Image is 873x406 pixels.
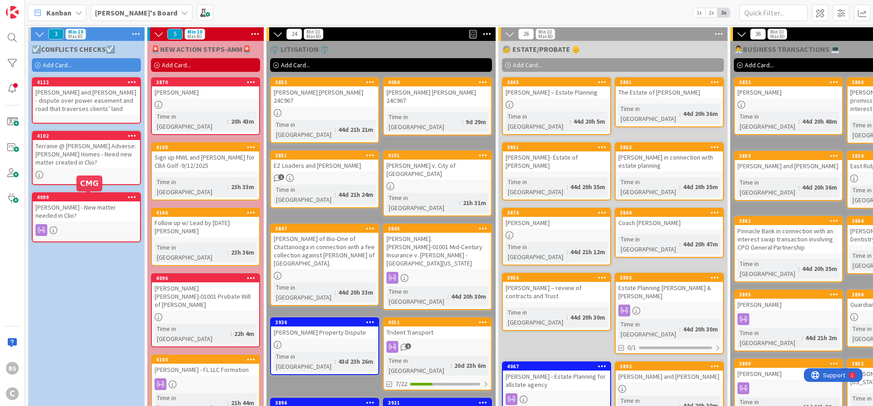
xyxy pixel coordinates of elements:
[503,371,610,391] div: [PERSON_NAME] - Estate Planning for allstate agency
[33,86,140,115] div: [PERSON_NAME] and [PERSON_NAME] - dispute over power easement and road that traverses clients’ land
[616,362,723,371] div: 3892
[802,333,803,343] span: :
[275,79,378,85] div: 3853
[229,182,256,192] div: 23h 33m
[616,151,723,171] div: [PERSON_NAME] in connection with estate planning
[739,79,842,85] div: 3833
[770,30,783,34] div: Min 10
[384,86,491,106] div: [PERSON_NAME] [PERSON_NAME] 24C967
[693,8,705,17] span: 1x
[33,193,140,221] div: 4099[PERSON_NAME] - New matter needed in Clio?
[384,225,491,233] div: 3845
[567,312,568,322] span: :
[384,318,491,338] div: 4011Trident Transport
[152,274,259,282] div: 4096
[738,111,798,131] div: Time in [GEOGRAPHIC_DATA]
[336,190,376,200] div: 44d 21h 24m
[396,379,407,389] span: 7/22
[384,78,491,106] div: 4080[PERSON_NAME] [PERSON_NAME] 24C967
[386,286,447,306] div: Time in [GEOGRAPHIC_DATA]
[616,143,723,171] div: 3863[PERSON_NAME] in connection with estate planning
[735,160,842,172] div: [PERSON_NAME] and [PERSON_NAME]
[735,78,842,98] div: 3833[PERSON_NAME]
[275,319,378,326] div: 3936
[735,152,842,172] div: 3859[PERSON_NAME] and [PERSON_NAME]
[616,371,723,382] div: [PERSON_NAME] and [PERSON_NAME]
[451,361,452,371] span: :
[270,224,379,306] a: 3847[PERSON_NAME] of Bio-One of Chattanooga in connection with a fee collection against [PERSON_N...
[388,152,491,159] div: 4101
[384,233,491,269] div: [PERSON_NAME].[PERSON_NAME]-01001 Mid-Century Insurance v. [PERSON_NAME] - [GEOGRAPHIC_DATA][US_S...
[620,275,723,281] div: 3893
[571,116,607,126] div: 44d 20h 5m
[335,190,336,200] span: :
[503,78,610,86] div: 3865
[156,144,259,150] div: 4108
[681,109,720,119] div: 44d 20h 36m
[270,77,379,143] a: 3853[PERSON_NAME] [PERSON_NAME] 24C967Time in [GEOGRAPHIC_DATA]:44d 21h 21m
[503,143,610,171] div: 3861[PERSON_NAME]- Estate of [PERSON_NAME]
[152,282,259,311] div: [PERSON_NAME].[PERSON_NAME]-01001 Probate Will of [PERSON_NAME]
[800,264,839,274] div: 44d 20h 35m
[151,208,260,266] a: 4106Follow up w/ Lead by [DATE]: [PERSON_NAME]Time in [GEOGRAPHIC_DATA]:23h 36m
[503,209,610,229] div: 3876[PERSON_NAME]
[386,112,462,132] div: Time in [GEOGRAPHIC_DATA]
[503,209,610,217] div: 3876
[616,362,723,382] div: 3892[PERSON_NAME] and [PERSON_NAME]
[618,234,679,254] div: Time in [GEOGRAPHIC_DATA]
[32,45,115,54] span: ☑️CONFLICTS CHECKS☑️
[48,29,64,40] span: 3
[735,360,842,368] div: 3899
[739,361,842,367] div: 3899
[33,132,140,168] div: 4102Terranie @ [PERSON_NAME] Adverse: [PERSON_NAME] Homes - Need new matter created in Clio?
[37,79,140,85] div: 4122
[384,78,491,86] div: 4080
[615,142,724,200] a: 3863[PERSON_NAME] in connection with estate planningTime in [GEOGRAPHIC_DATA]:44d 20h 35m
[152,78,259,98] div: 3870[PERSON_NAME]
[449,291,488,301] div: 44d 20h 30m
[798,182,800,192] span: :
[461,198,488,208] div: 21h 31m
[271,233,378,269] div: [PERSON_NAME] of Bio-One of Chattanooga in connection with a fee collection against [PERSON_NAME]...
[33,78,140,115] div: 4122[PERSON_NAME] and [PERSON_NAME] - dispute over power easement and road that traverses clients...
[738,259,798,279] div: Time in [GEOGRAPHIC_DATA]
[735,291,842,299] div: 3895
[227,182,229,192] span: :
[383,77,492,135] a: 4080[PERSON_NAME] [PERSON_NAME] 24C967Time in [GEOGRAPHIC_DATA]:9d 29m
[19,1,41,12] span: Support
[152,209,259,237] div: 4106Follow up w/ Lead by [DATE]: [PERSON_NAME]
[502,208,611,266] a: 3876[PERSON_NAME]Time in [GEOGRAPHIC_DATA]:44d 21h 12m
[274,120,335,140] div: Time in [GEOGRAPHIC_DATA]
[616,78,723,98] div: 3891The Estate of [PERSON_NAME]
[227,247,229,257] span: :
[271,318,378,326] div: 3936
[735,152,842,160] div: 3859
[734,45,840,54] span: 👨‍💼BUSINESS TRANSACTIONS 💻
[735,78,842,86] div: 3833
[275,226,378,232] div: 3847
[506,177,567,197] div: Time in [GEOGRAPHIC_DATA]
[270,150,379,208] a: 3851EZ Loaders and [PERSON_NAME]Time in [GEOGRAPHIC_DATA]:44d 21h 24m
[232,329,256,339] div: 22h 4m
[567,182,568,192] span: :
[734,216,843,282] a: 3862Pinnacle Bank in connection with an interest swap transaction involving CPO General Partnersh...
[738,328,802,348] div: Time in [GEOGRAPHIC_DATA]
[383,317,492,391] a: 4011Trident TransportTime in [GEOGRAPHIC_DATA]:20d 23h 6m7/22
[187,34,201,39] div: Max 80
[503,274,610,302] div: 3856[PERSON_NAME] – review of contracts and Trust
[388,79,491,85] div: 4080
[679,324,681,334] span: :
[151,142,260,200] a: 4108Sign up MWL and [PERSON_NAME] for CBA Golf -9/12/2025Time in [GEOGRAPHIC_DATA]:23h 33m
[152,217,259,237] div: Follow up w/ Lead by [DATE]: [PERSON_NAME]
[462,117,463,127] span: :
[152,151,259,171] div: Sign up MWL and [PERSON_NAME] for CBA Golf -9/12/2025
[745,61,774,69] span: Add Card...
[615,208,724,258] a: 3849Coach [PERSON_NAME]Time in [GEOGRAPHIC_DATA]:44d 20h 47m
[386,193,459,213] div: Time in [GEOGRAPHIC_DATA]
[335,287,336,297] span: :
[734,290,843,351] a: 3895[PERSON_NAME]Time in [GEOGRAPHIC_DATA]:44d 21h 2m
[507,363,610,370] div: 4067
[705,8,717,17] span: 2x
[735,217,842,253] div: 3862Pinnacle Bank in connection with an interest swap transaction involving CPO General Partnership
[155,111,227,131] div: Time in [GEOGRAPHIC_DATA]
